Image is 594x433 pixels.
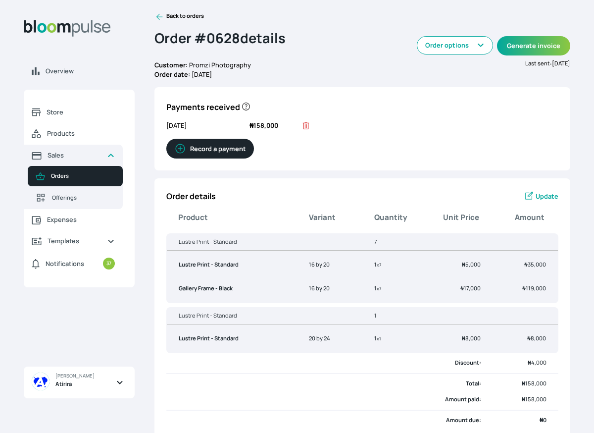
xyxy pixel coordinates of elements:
[24,12,135,421] aside: Sidebar
[24,60,135,82] a: Overview
[24,123,123,145] a: Products
[522,284,546,292] span: 119,000
[47,108,115,117] span: Store
[167,255,297,275] td: Lustre Print - Standard
[528,359,531,366] span: ₦
[522,395,525,403] span: ₦
[377,285,382,292] small: x 7
[377,335,381,342] small: x 1
[28,186,123,209] a: Offerings
[24,209,123,230] a: Expenses
[167,238,362,251] th: Lustre Print - Standard
[178,212,208,223] b: Product
[28,166,123,186] a: Orders
[462,334,465,342] span: ₦
[166,139,254,159] button: Record a payment
[362,238,558,251] th: 7
[460,284,481,292] span: 17,000
[24,102,123,123] a: Store
[536,192,558,201] span: Update
[362,328,428,349] td: 1
[540,416,543,424] span: ₦
[167,278,297,299] td: Gallery Frame - Black
[154,60,362,70] p: Promzi Photography
[154,12,204,22] a: Back to orders
[362,255,428,275] td: 1
[362,312,558,325] th: 1
[417,36,493,54] button: Order options
[167,328,297,349] td: Lustre Print - Standard
[52,194,115,202] span: Offerings
[515,212,544,223] b: Amount
[528,359,546,366] span: 4,000
[524,261,546,268] span: 35,000
[47,215,115,224] span: Expenses
[232,415,493,427] td: Amount due:
[166,190,216,202] p: Order details
[232,394,493,406] td: Amount paid:
[522,379,525,387] span: ₦
[297,278,362,299] td: 16 by 20
[24,20,111,37] img: Bloom Logo
[47,129,115,138] span: Products
[527,334,546,342] span: 8,000
[462,261,465,268] span: ₦
[154,24,362,60] h2: Order # 0628 details
[524,190,558,202] a: Update
[460,284,464,292] span: ₦
[232,357,493,369] td: Discount :
[103,258,115,270] small: 37
[154,70,190,79] b: Order date:
[249,121,253,130] span: ₦
[154,70,362,79] p: [DATE]
[48,236,99,246] span: Templates
[55,373,95,379] span: [PERSON_NAME]
[540,416,546,424] span: 0
[24,145,123,166] a: Sales
[462,261,481,268] span: 5,000
[524,261,528,268] span: ₦
[232,378,493,390] td: Total:
[48,151,99,160] span: Sales
[46,66,127,76] span: Overview
[522,284,526,292] span: ₦
[522,379,546,387] span: 158,000
[249,121,278,130] span: 158,000
[297,255,362,275] td: 16 by 20
[55,380,72,388] span: Atirira
[377,262,382,268] small: x 7
[24,252,123,275] a: Notifications37
[522,395,546,403] span: 158,000
[166,99,558,113] p: Payments received
[24,230,123,252] a: Templates
[527,334,531,342] span: ₦
[362,278,428,299] td: 1
[362,59,570,68] p: Last sent: [DATE]
[297,328,362,349] td: 20 by 24
[374,212,407,223] b: Quantity
[443,212,479,223] b: Unit Price
[51,172,115,180] span: Orders
[309,212,336,223] b: Variant
[166,121,246,131] span: [DATE]
[46,259,84,269] span: Notifications
[154,60,188,69] b: Customer:
[497,36,570,55] button: Generate invoice
[462,334,481,342] span: 8,000
[167,312,362,325] th: Lustre Print - Standard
